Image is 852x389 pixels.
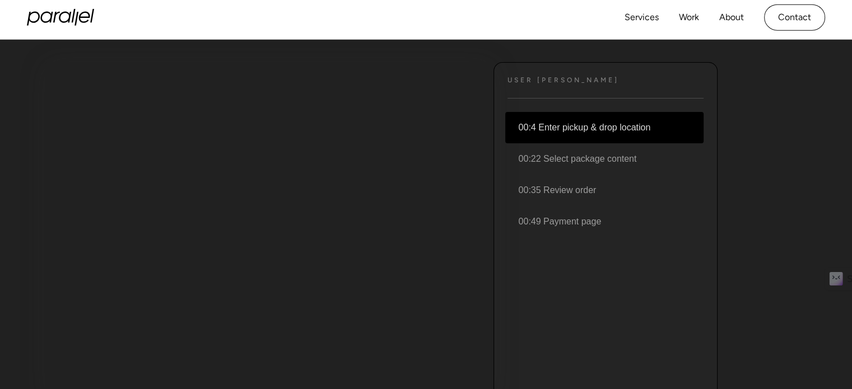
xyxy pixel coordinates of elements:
a: home [27,9,94,26]
li: 00:4 Enter pickup & drop location [505,112,704,143]
li: 00:35 Review order [505,175,704,206]
li: 00:22 Select package content [505,143,704,175]
h4: User [PERSON_NAME] [508,76,619,85]
a: Work [679,10,699,26]
a: Services [625,10,659,26]
li: 00:49 Payment page [505,206,704,237]
a: Contact [764,4,825,31]
a: About [719,10,744,26]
